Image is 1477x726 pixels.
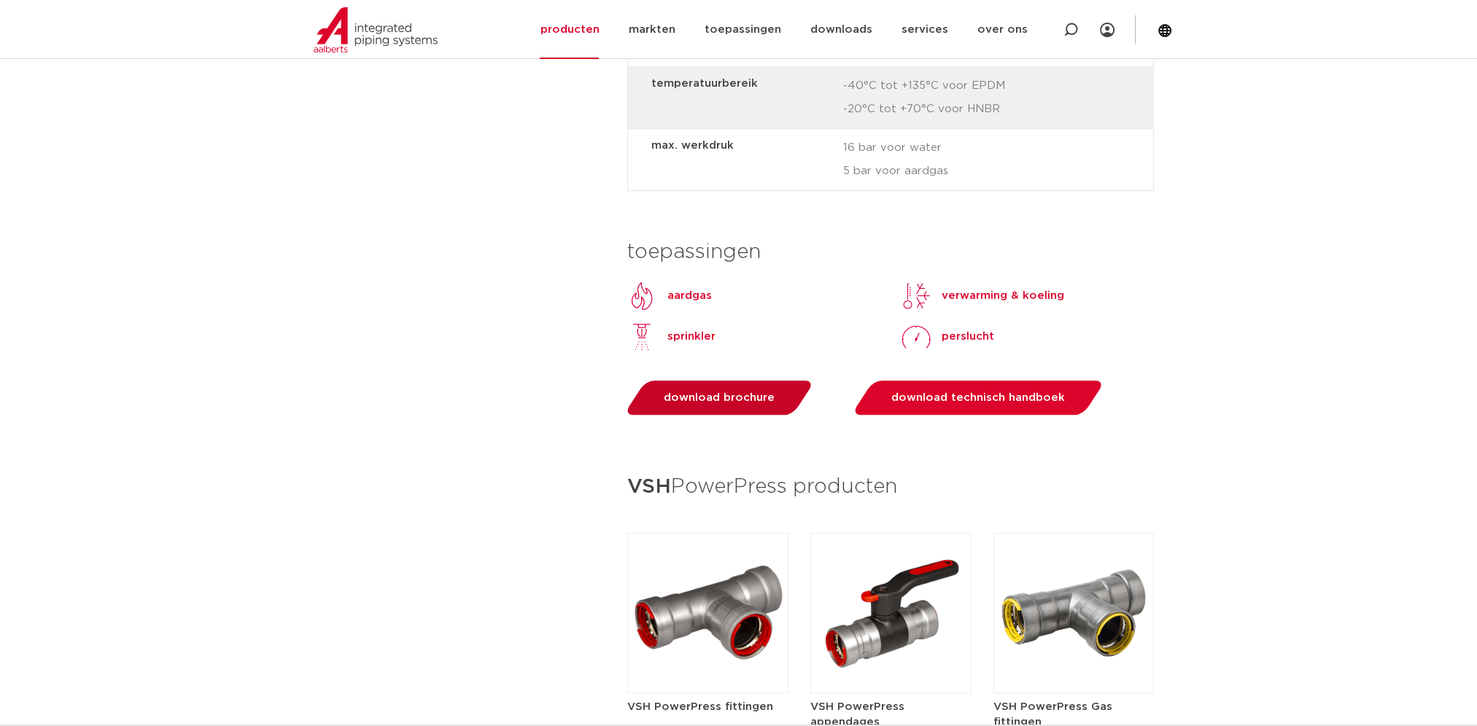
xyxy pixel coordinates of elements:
[627,238,1154,267] h3: toepassingen
[667,328,716,346] p: sprinkler
[624,380,815,415] a: download brochure
[667,287,712,305] p: aardgas
[627,699,788,714] h5: VSH PowerPress fittingen
[651,74,831,93] strong: temperatuurbereik
[627,470,1154,504] h3: PowerPress producten
[627,281,712,311] a: aardgas
[627,607,788,714] a: VSH PowerPress fittingen
[902,281,1064,311] a: verwarming & koeling
[942,328,994,346] p: perslucht
[628,67,1153,129] div: -40°C tot +135°C voor EPDM -20°C tot +70°C voor HNBR
[651,136,831,155] strong: max. werkdruk
[902,322,994,351] a: perslucht
[628,129,1153,190] div: 16 bar voor water 5 bar voor aardgas
[627,477,671,497] strong: VSH
[850,380,1105,415] a: download technisch handboek
[627,322,716,351] a: sprinkler
[942,287,1064,305] p: verwarming & koeling
[664,392,775,403] span: download brochure
[891,392,1065,403] span: download technisch handboek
